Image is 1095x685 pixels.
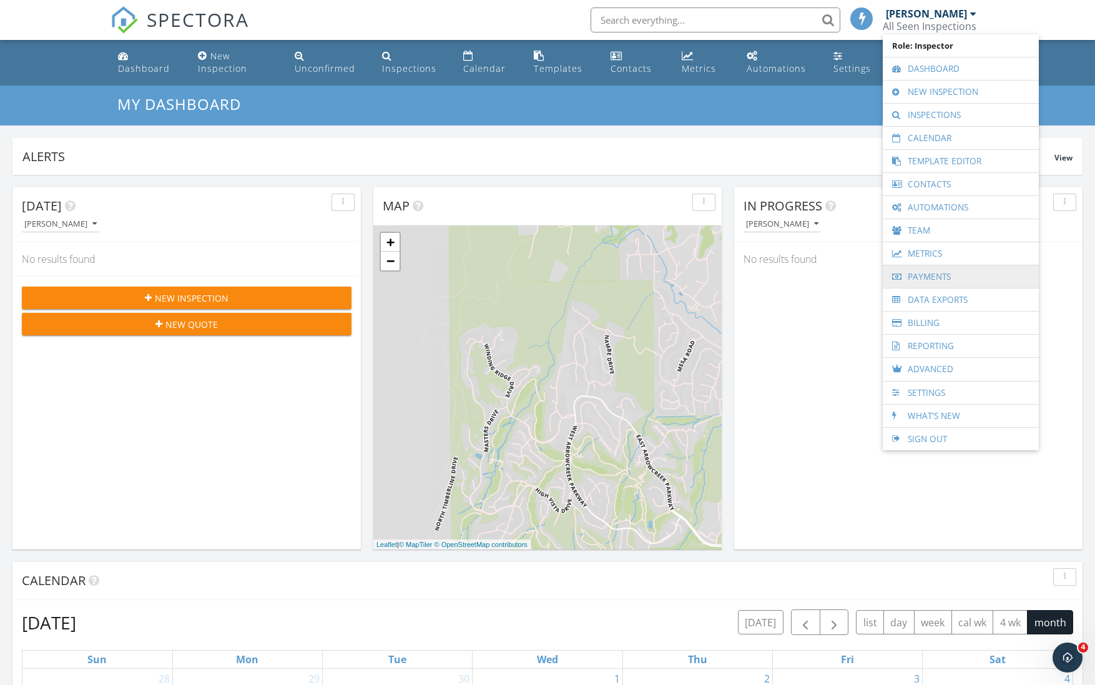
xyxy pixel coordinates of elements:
div: Inspections [382,62,436,74]
a: Unconfirmed [290,45,367,81]
a: Sunday [85,651,109,668]
div: All Seen Inspections [883,20,976,32]
button: day [883,610,915,634]
button: New Inspection [22,287,351,309]
a: Metrics [889,242,1033,265]
button: [PERSON_NAME] [744,216,821,233]
h2: [DATE] [22,610,76,635]
a: Contacts [889,173,1033,195]
button: [PERSON_NAME] [22,216,99,233]
a: Dashboard [889,57,1033,80]
a: © MapTiler [399,541,433,548]
div: [PERSON_NAME] [24,220,97,229]
span: New Inspection [155,292,228,305]
span: View [1054,152,1073,163]
div: | [373,540,531,550]
a: Inspections [889,104,1033,126]
a: Template Editor [889,150,1033,172]
div: Calendar [463,62,506,74]
img: The Best Home Inspection Software - Spectora [110,6,138,34]
span: New Quote [165,318,218,331]
a: Calendar [889,127,1033,149]
a: © OpenStreetMap contributors [435,541,528,548]
div: No results found [734,242,1083,276]
a: Dashboard [113,45,183,81]
a: Tuesday [386,651,409,668]
a: Inspections [377,45,448,81]
div: No results found [12,242,361,276]
span: Map [383,197,410,214]
a: Metrics [677,45,732,81]
a: Calendar [458,45,519,81]
iframe: Intercom live chat [1053,643,1083,673]
a: Zoom out [381,252,400,270]
a: Monday [233,651,261,668]
div: Metrics [682,62,716,74]
a: SPECTORA [110,17,249,43]
button: Next month [820,609,849,635]
a: Automations [889,196,1033,219]
div: [PERSON_NAME] [886,7,967,20]
span: Calendar [22,572,86,589]
span: 4 [1078,643,1088,653]
span: [DATE] [22,197,62,214]
button: month [1027,610,1073,634]
a: New Inspection [889,81,1033,103]
a: Team [889,219,1033,242]
span: SPECTORA [147,6,249,32]
a: Templates [529,45,596,81]
span: Role: Inspector [889,34,1033,57]
div: New Inspection [198,50,247,74]
a: Settings [828,45,884,81]
div: Automations [747,62,806,74]
a: Settings [889,382,1033,404]
a: Thursday [685,651,710,668]
button: New Quote [22,313,351,335]
button: Previous month [791,609,820,635]
a: Saturday [987,651,1008,668]
a: What's New [889,405,1033,427]
a: Billing [889,312,1033,334]
div: Alerts [22,148,1054,165]
a: Data Exports [889,288,1033,311]
a: Payments [889,265,1033,288]
input: Search everything... [591,7,840,32]
div: Dashboard [118,62,170,74]
a: Leaflet [376,541,397,548]
button: list [856,610,884,634]
a: Zoom in [381,233,400,252]
button: 4 wk [993,610,1028,634]
button: [DATE] [738,610,783,634]
a: Contacts [606,45,667,81]
div: [PERSON_NAME] [746,220,818,229]
a: Friday [838,651,857,668]
div: Unconfirmed [295,62,355,74]
a: Advanced [889,358,1033,381]
div: Settings [833,62,871,74]
div: Templates [534,62,582,74]
a: Sign Out [889,428,1033,450]
a: Automations (Basic) [742,45,819,81]
a: New Inspection [193,45,280,81]
button: cal wk [951,610,994,634]
a: Reporting [889,335,1033,357]
div: Contacts [611,62,652,74]
span: In Progress [744,197,822,214]
button: week [914,610,952,634]
a: Wednesday [534,651,561,668]
span: My Dashboard [117,94,241,114]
